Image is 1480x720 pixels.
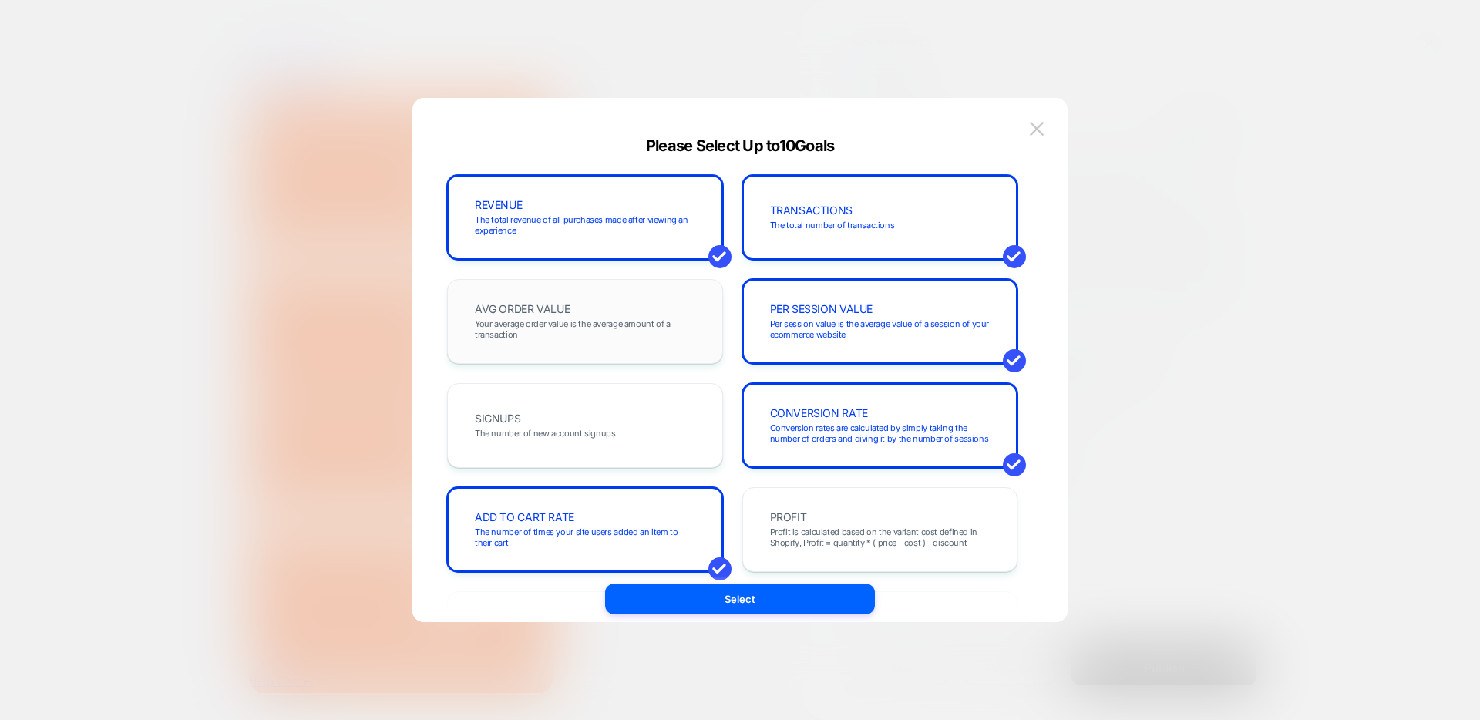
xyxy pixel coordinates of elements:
[770,304,873,315] span: PER SESSION VALUE
[1030,122,1044,135] img: close
[605,584,875,614] button: Select
[770,408,868,419] span: CONVERSION RATE
[770,422,991,444] span: Conversion rates are calculated by simply taking the number of orders and diving it by the number...
[770,527,991,548] span: Profit is calculated based on the variant cost defined in Shopify, Profit = quantity * ( price - ...
[770,205,853,216] span: TRANSACTIONS
[236,577,305,646] iframe: Kodif Chat widget
[770,318,991,340] span: Per session value is the average value of a session of your ecommerce website
[770,220,895,230] span: The total number of transactions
